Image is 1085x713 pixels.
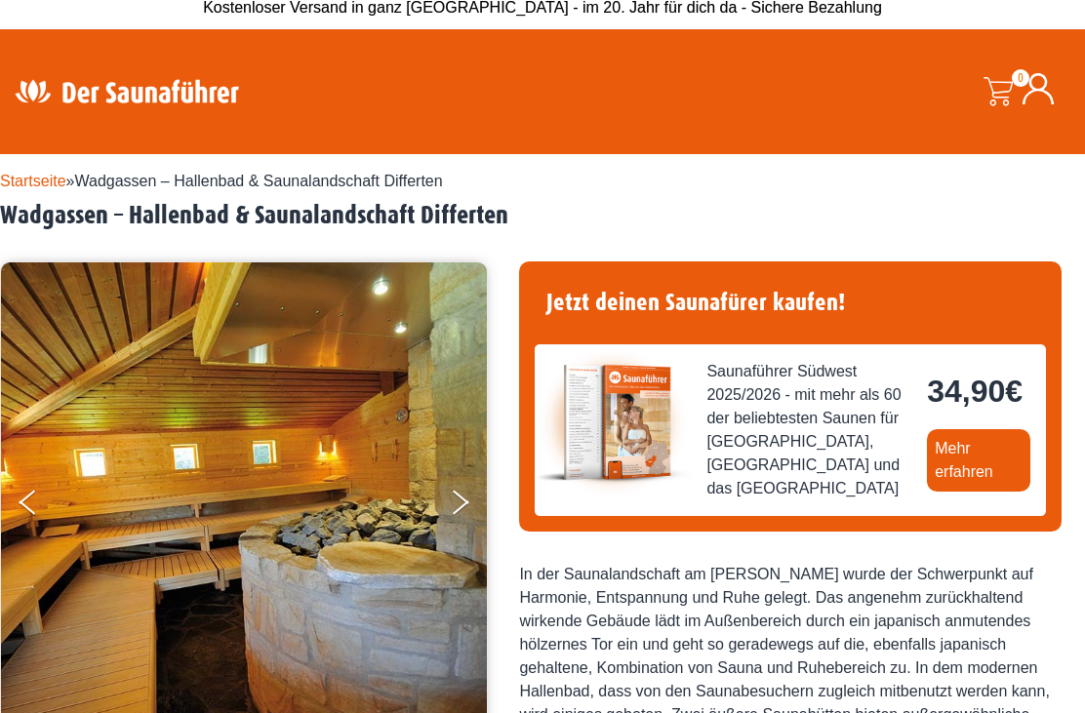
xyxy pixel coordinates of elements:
h4: Jetzt deinen Saunafürer kaufen! [535,277,1046,329]
bdi: 34,90 [927,374,1023,409]
img: der-saunafuehrer-2025-suedwest.jpg [535,344,691,500]
span: € [1005,374,1023,409]
span: Saunaführer Südwest 2025/2026 - mit mehr als 60 der beliebtesten Saunen für [GEOGRAPHIC_DATA], [G... [706,360,911,500]
span: 0 [1012,69,1029,87]
span: Wadgassen – Hallenbad & Saunalandschaft Differten [75,173,443,189]
button: Next [449,482,498,531]
button: Previous [20,482,68,531]
a: Mehr erfahren [927,429,1030,492]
